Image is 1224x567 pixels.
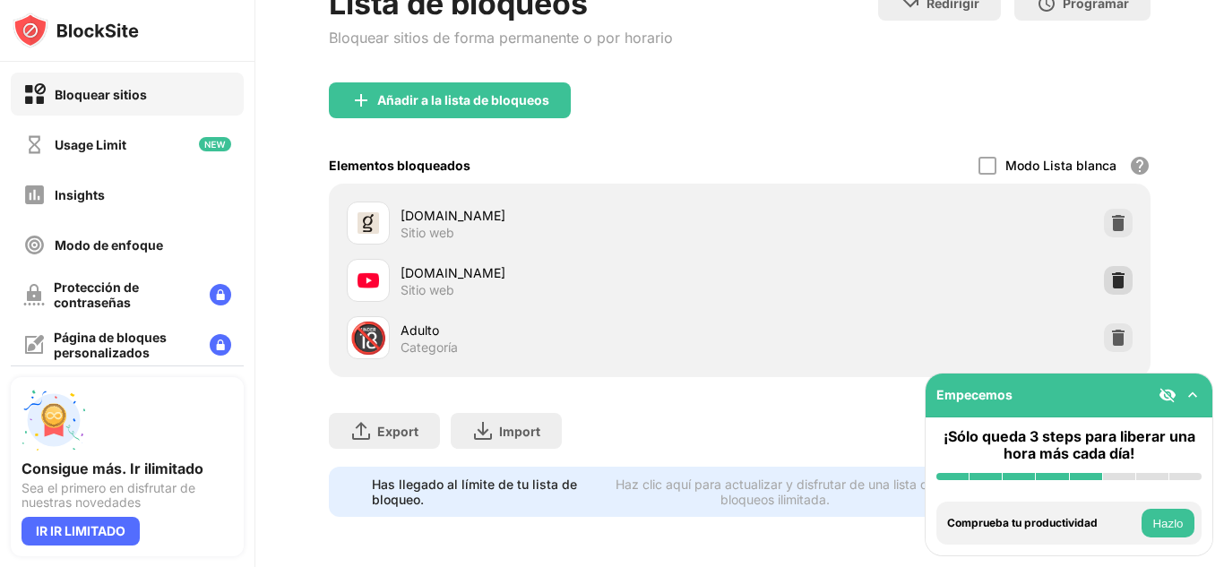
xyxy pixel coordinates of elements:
div: Has llegado al límite de tu lista de bloqueo. [372,477,587,507]
img: logo-blocksite.svg [13,13,139,48]
div: 🔞 [349,320,387,357]
div: Consigue más. Ir ilimitado [22,460,233,477]
div: Protección de contraseñas [54,279,195,310]
div: Adulto [401,321,740,339]
div: Comprueba tu productividad [947,517,1137,529]
img: favicons [358,270,379,291]
div: Sitio web [401,282,454,298]
div: Sitio web [401,225,454,241]
img: focus-off.svg [23,234,46,256]
div: ¡Sólo queda 3 steps para liberar una hora más cada día! [936,428,1202,462]
div: Sea el primero en disfrutar de nuestras novedades [22,481,233,510]
img: time-usage-off.svg [23,133,46,156]
img: block-on.svg [23,83,46,106]
div: Insights [55,187,105,202]
div: Modo Lista blanca [1005,158,1116,173]
div: Categoría [401,339,458,356]
div: Añadir a la lista de bloqueos [377,93,549,107]
div: Bloquear sitios [55,87,147,102]
button: Hazlo [1142,509,1194,537]
div: Usage Limit [55,137,126,152]
div: Página de bloques personalizados [54,330,195,360]
img: password-protection-off.svg [23,284,45,305]
img: favicons [358,212,379,234]
img: new-icon.svg [199,137,231,151]
img: omni-setup-toggle.svg [1184,386,1202,404]
div: [DOMAIN_NAME] [401,263,740,282]
div: [DOMAIN_NAME] [401,206,740,225]
img: lock-menu.svg [210,284,231,305]
div: IR IR LIMITADO [22,517,140,546]
img: lock-menu.svg [210,334,231,356]
img: customize-block-page-off.svg [23,334,45,356]
div: Modo de enfoque [55,237,163,253]
div: Bloquear sitios de forma permanente o por horario [329,29,673,47]
img: push-unlimited.svg [22,388,86,452]
div: Elementos bloqueados [329,158,470,173]
div: Export [377,424,418,439]
div: Haz clic aquí para actualizar y disfrutar de una lista de bloqueos ilimitada. [597,477,953,507]
img: insights-off.svg [23,184,46,206]
div: Empecemos [936,387,1013,402]
img: eye-not-visible.svg [1159,386,1177,404]
div: Import [499,424,540,439]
